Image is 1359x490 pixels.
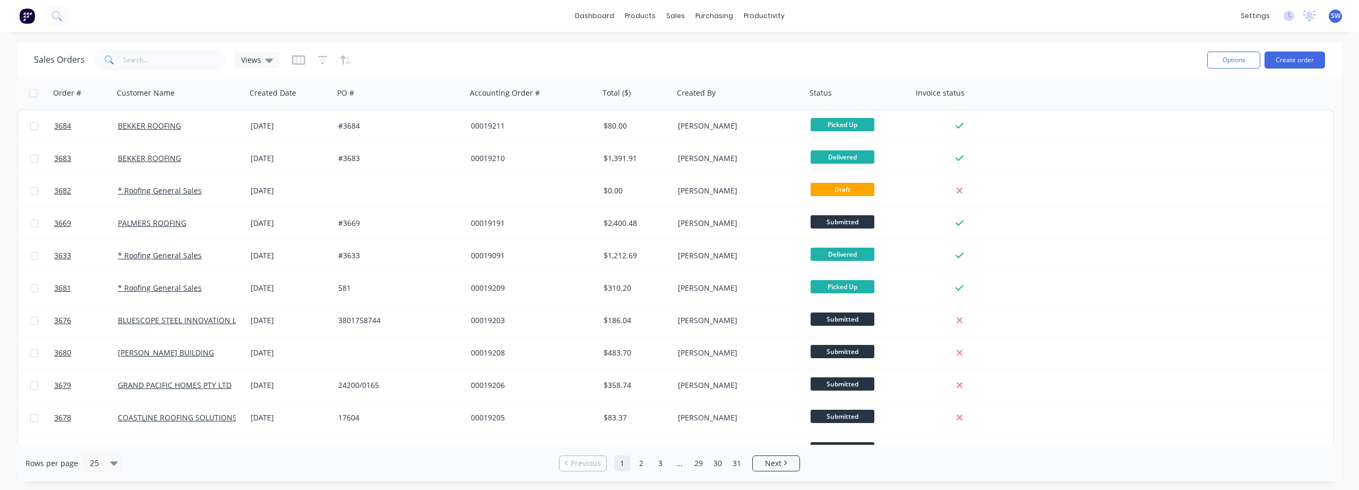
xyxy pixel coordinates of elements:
div: $83.37 [604,412,666,423]
div: $358.74 [604,380,666,391]
a: Previous page [560,458,606,469]
a: GRAND PACIFIC HOMES PTY LTD [118,380,231,390]
div: [PERSON_NAME] [678,218,796,229]
div: [PERSON_NAME] [678,315,796,326]
span: Picked Up [811,118,874,131]
div: 00019205 [471,412,589,423]
div: productivity [738,8,790,24]
a: * Roofing General Sales [118,185,202,196]
span: 3678 [54,412,71,423]
span: 3683 [54,153,71,164]
div: [PERSON_NAME] [678,121,796,131]
span: Submitted [811,442,874,455]
span: 3680 [54,348,71,358]
a: 3682 [54,175,118,207]
span: Submitted [811,377,874,391]
div: Accounting Order # [470,88,540,98]
a: PALMERS ROOFING [118,218,186,228]
a: BEKKER ROOFING [118,121,181,131]
a: Jump forward [672,455,687,471]
div: Order # [53,88,81,98]
div: $310.20 [604,283,666,293]
a: 3677 [54,434,118,466]
div: 00019210 [471,153,589,164]
div: 00019209 [471,283,589,293]
div: $80.00 [604,121,666,131]
div: 00019091 [471,250,589,261]
span: SW [1331,11,1340,21]
a: Page 3 [652,455,668,471]
a: COASTLINE ROOFING SOLUTIONS PTY LIMITED [118,412,282,423]
a: 3669 [54,207,118,239]
div: #3669 [338,218,456,229]
div: #3633 [338,250,456,261]
div: [PERSON_NAME] [678,250,796,261]
span: Draft [811,183,874,196]
a: 3678 [54,402,118,434]
a: 3683 [54,142,118,174]
div: Total ($) [603,88,631,98]
input: Search... [123,49,227,71]
div: [DATE] [251,153,330,164]
img: Factory [19,8,35,24]
div: [DATE] [251,412,330,423]
div: [DATE] [251,250,330,261]
a: BLUESCOPE STEEL INNOVATION LABS [118,315,250,325]
div: [PERSON_NAME] [678,153,796,164]
a: * Roofing General Sales [118,250,202,260]
div: [PERSON_NAME] [678,185,796,196]
a: Next page [753,458,799,469]
div: $186.04 [604,315,666,326]
a: Page 2 [633,455,649,471]
button: Create order [1265,52,1325,69]
div: PO # [337,88,354,98]
div: $1,391.91 [604,153,666,164]
a: * Roofing General Sales [118,283,202,293]
span: 3679 [54,380,71,391]
span: Delivered [811,248,874,261]
div: settings [1235,8,1275,24]
a: 3633 [54,240,118,272]
span: 3669 [54,218,71,229]
div: Created Date [250,88,296,98]
div: [PERSON_NAME] [678,348,796,358]
span: 3682 [54,185,71,196]
div: [DATE] [251,315,330,326]
span: 3633 [54,250,71,261]
div: $0.00 [604,185,666,196]
div: #3683 [338,153,456,164]
span: Delivered [811,150,874,164]
div: [PERSON_NAME] [678,380,796,391]
div: 00019203 [471,315,589,326]
a: Page 30 [710,455,726,471]
span: Rows per page [25,458,78,469]
span: Next [765,458,781,469]
a: Page 1 is your current page [614,455,630,471]
div: purchasing [690,8,738,24]
span: Submitted [811,312,874,326]
div: 17604 [338,412,456,423]
a: BEKKER ROOFING [118,153,181,163]
div: Status [810,88,832,98]
div: Customer Name [117,88,175,98]
div: Created By [677,88,716,98]
div: $483.70 [604,348,666,358]
h1: Sales Orders [34,55,85,65]
a: [PERSON_NAME] BUILDING [118,348,214,358]
div: $2,400.48 [604,218,666,229]
ul: Pagination [555,455,804,471]
div: 00019208 [471,348,589,358]
div: 24200/0165 [338,380,456,391]
div: [DATE] [251,218,330,229]
a: Page 31 [729,455,745,471]
span: Submitted [811,410,874,423]
div: [PERSON_NAME] [678,412,796,423]
span: Submitted [811,345,874,358]
a: 3679 [54,369,118,401]
span: Picked Up [811,280,874,293]
a: 3676 [54,305,118,336]
div: [DATE] [251,380,330,391]
div: [PERSON_NAME] [678,283,796,293]
div: 00019211 [471,121,589,131]
span: 3681 [54,283,71,293]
